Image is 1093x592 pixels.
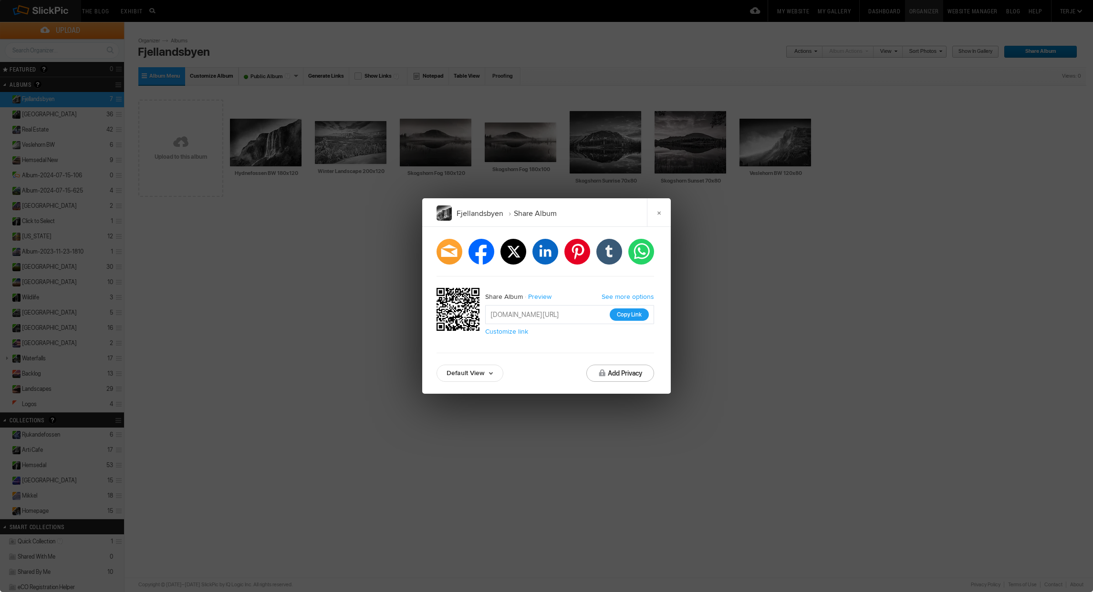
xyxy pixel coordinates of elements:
[500,239,526,265] li: twitter
[503,205,557,222] li: Share Album
[647,198,671,227] a: ×
[485,328,528,336] a: Customize link
[602,293,654,301] a: See more options
[437,365,503,382] a: Default View
[596,239,622,265] li: tumblr
[610,308,649,321] button: Copy Link
[628,239,654,265] li: whatsapp
[457,205,503,222] li: Fjellandsbyen
[523,291,559,303] a: Preview
[532,239,558,265] li: linkedin
[468,239,494,265] li: facebook
[437,288,482,334] div: https://slickpic.us/17978828zMAO
[485,291,523,303] div: Share Album
[437,205,452,221] img: Hydnefossen_BW_180x120.png
[586,365,654,382] button: Add Privacy
[564,239,590,265] li: pinterest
